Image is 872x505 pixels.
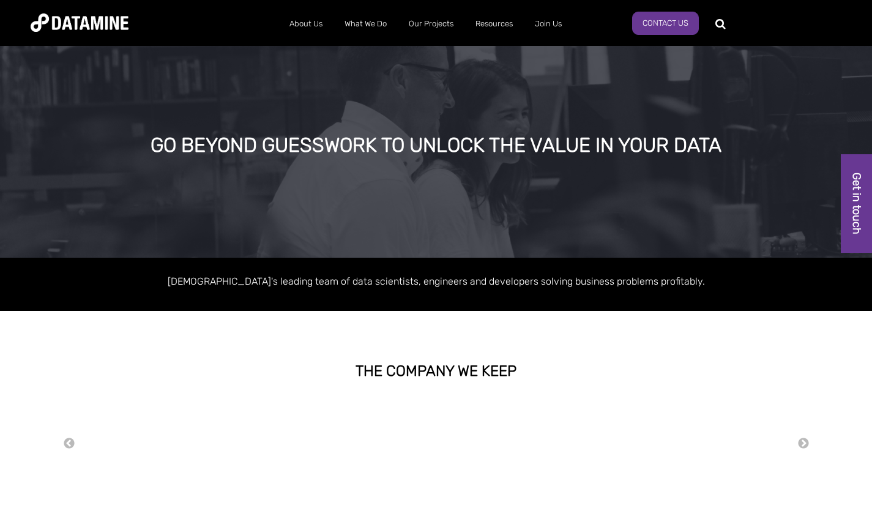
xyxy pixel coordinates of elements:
[63,437,75,451] button: Previous
[334,8,398,40] a: What We Do
[103,135,769,157] div: GO BEYOND GUESSWORK TO UNLOCK THE VALUE IN YOUR DATA
[841,154,872,253] a: Get in touch
[797,437,810,451] button: Next
[88,273,785,290] p: [DEMOGRAPHIC_DATA]'s leading team of data scientists, engineers and developers solving business p...
[464,8,524,40] a: Resources
[398,8,464,40] a: Our Projects
[356,362,516,380] strong: THE COMPANY WE KEEP
[31,13,129,32] img: Datamine
[524,8,573,40] a: Join Us
[278,8,334,40] a: About Us
[632,12,699,35] a: Contact Us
